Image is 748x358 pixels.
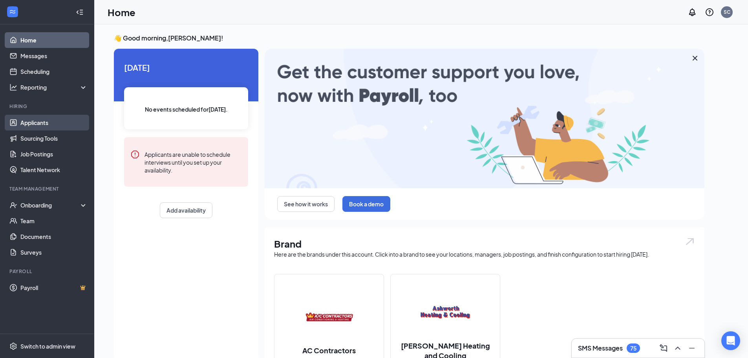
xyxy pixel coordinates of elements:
button: Book a demo [342,196,390,212]
svg: Error [130,150,140,159]
div: Switch to admin view [20,342,75,350]
svg: Notifications [688,7,697,17]
svg: QuestionInfo [705,7,714,17]
svg: Minimize [687,343,697,353]
div: SC [724,9,730,15]
h1: Brand [274,237,695,250]
div: Here are the brands under this account. Click into a brand to see your locations, managers, job p... [274,250,695,258]
button: See how it works [277,196,335,212]
a: Scheduling [20,64,88,79]
a: Team [20,213,88,229]
div: Open Intercom Messenger [721,331,740,350]
h3: 👋 Good morning, [PERSON_NAME] ! [114,34,704,42]
button: ComposeMessage [657,342,670,354]
a: Documents [20,229,88,244]
a: Surveys [20,244,88,260]
h2: AC Contractors [294,345,364,355]
svg: Settings [9,342,17,350]
svg: Analysis [9,83,17,91]
div: 75 [630,345,636,352]
a: Sourcing Tools [20,130,88,146]
h1: Home [108,6,135,19]
button: Add availability [160,202,212,218]
svg: Cross [690,53,700,63]
a: Talent Network [20,162,88,178]
span: [DATE] [124,61,248,73]
a: Messages [20,48,88,64]
a: Applicants [20,115,88,130]
img: AC Contractors [304,292,354,342]
a: Home [20,32,88,48]
svg: UserCheck [9,201,17,209]
img: Ashworth Heating and Cooling [420,287,470,338]
img: payroll-large.gif [265,49,704,188]
div: Hiring [9,103,86,110]
svg: WorkstreamLogo [9,8,16,16]
svg: ComposeMessage [659,343,668,353]
svg: Collapse [76,8,84,16]
button: ChevronUp [671,342,684,354]
span: No events scheduled for [DATE] . [145,105,228,114]
a: Job Postings [20,146,88,162]
div: Onboarding [20,201,81,209]
button: Minimize [686,342,698,354]
h3: SMS Messages [578,344,623,352]
img: open.6027fd2a22e1237b5b06.svg [685,237,695,246]
a: PayrollCrown [20,280,88,296]
div: Applicants are unable to schedule interviews until you set up your availability. [144,150,242,174]
div: Reporting [20,83,88,91]
svg: ChevronUp [673,343,682,353]
div: Payroll [9,268,86,275]
div: Team Management [9,185,86,192]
